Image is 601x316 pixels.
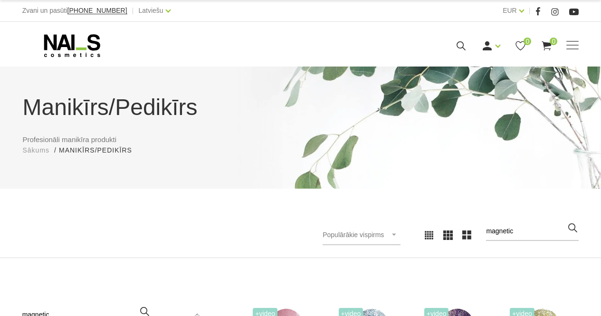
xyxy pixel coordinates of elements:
[486,222,579,241] input: Meklēt produktus ...
[16,90,586,155] div: Profesionāli manikīra produkti
[139,5,163,16] a: Latviešu
[132,5,134,17] span: |
[67,7,127,14] a: [PHONE_NUMBER]
[23,90,579,124] h1: Manikīrs/Pedikīrs
[541,40,553,52] a: 0
[524,38,531,45] span: 0
[550,38,557,45] span: 0
[515,40,526,52] a: 0
[59,145,142,155] li: Manikīrs/Pedikīrs
[529,5,531,17] span: |
[323,231,384,239] span: Populārākie vispirms
[22,5,127,17] div: Zvani un pasūti
[23,146,50,154] span: Sākums
[503,5,517,16] a: EUR
[23,145,50,155] a: Sākums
